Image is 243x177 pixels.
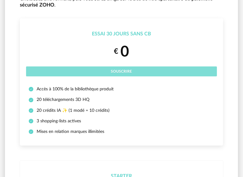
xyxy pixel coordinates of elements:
small: € [114,47,118,57]
span: Souscrire [111,70,132,73]
li: Accès à 100% de la bibliothèque produit [29,86,214,92]
div: Essai 30 jours sans CB [26,31,217,37]
li: 3 shopping-lists actives [29,118,214,124]
li: Mises en relation marques illimitées [29,129,214,134]
li: 20 téléchargements 3D HQ [29,97,214,102]
button: Souscrire [26,66,217,76]
li: 20 crédits IA ✨ (1 modé = 10 crédits) [29,108,214,113]
span: 0 [120,44,129,59]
